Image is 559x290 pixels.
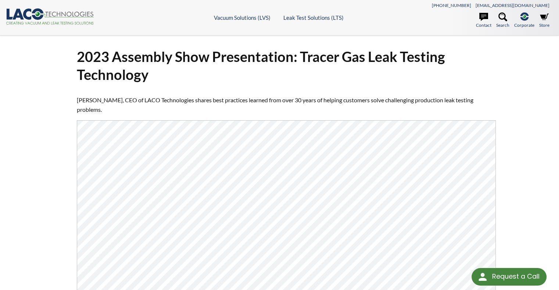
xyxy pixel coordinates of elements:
[477,271,488,283] img: round button
[492,268,539,285] div: Request a Call
[476,3,549,8] a: [EMAIL_ADDRESS][DOMAIN_NAME]
[496,12,509,29] a: Search
[214,14,270,21] a: Vacuum Solutions (LVS)
[539,12,549,29] a: Store
[476,12,491,29] a: Contact
[283,14,344,21] a: Leak Test Solutions (LTS)
[432,3,471,8] a: [PHONE_NUMBER]
[472,268,547,286] div: Request a Call
[77,95,483,114] p: [PERSON_NAME], CEO of LACO Technologies shares best practices learned from over 30 years of helpi...
[77,48,483,84] h1: 2023 Assembly Show Presentation: Tracer Gas Leak Testing Technology
[514,22,534,29] span: Corporate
